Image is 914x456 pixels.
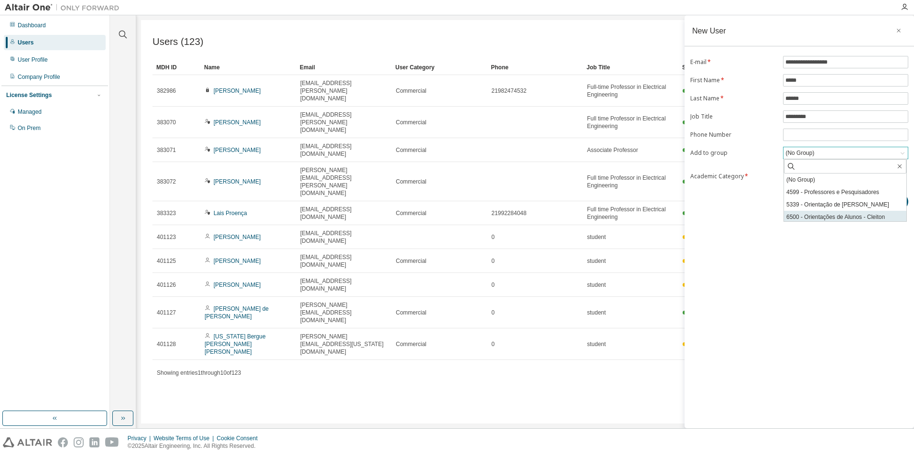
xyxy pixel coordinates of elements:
span: 401123 [157,233,176,241]
span: Commercial [396,178,426,185]
div: Status [682,60,840,75]
span: Full-time Professor in Electrical Engineering [587,83,674,98]
span: 401126 [157,281,176,289]
span: [EMAIL_ADDRESS][DOMAIN_NAME] [300,253,387,269]
a: [PERSON_NAME] de [PERSON_NAME] [205,305,269,320]
a: [PERSON_NAME] [214,119,261,126]
a: [PERSON_NAME] [214,258,261,264]
span: 383072 [157,178,176,185]
span: Commercial [396,119,426,126]
span: student [587,281,606,289]
span: student [587,340,606,348]
a: [US_STATE] Bergue [PERSON_NAME] [PERSON_NAME] [205,333,266,355]
span: Full time Professor in Electrical Engineering [587,206,674,221]
label: Add to group [690,149,777,157]
div: Name [204,60,292,75]
div: User Category [395,60,483,75]
div: User Profile [18,56,48,64]
li: (No Group) [784,174,906,186]
span: [EMAIL_ADDRESS][DOMAIN_NAME] [300,142,387,158]
div: Email [300,60,388,75]
span: Commercial [396,257,426,265]
p: © 2025 Altair Engineering, Inc. All Rights Reserved. [128,442,263,450]
img: youtube.svg [105,437,119,447]
div: On Prem [18,124,41,132]
span: [PERSON_NAME][EMAIL_ADDRESS][DOMAIN_NAME] [300,301,387,324]
span: 383323 [157,209,176,217]
span: [PERSON_NAME][EMAIL_ADDRESS][US_STATE][DOMAIN_NAME] [300,333,387,356]
span: Showing entries 1 through 10 of 123 [157,369,241,376]
span: Commercial [396,87,426,95]
span: 0 [491,233,495,241]
span: [EMAIL_ADDRESS][PERSON_NAME][DOMAIN_NAME] [300,79,387,102]
span: Commercial [396,146,426,154]
span: Commercial [396,209,426,217]
span: Full time Professor in Electrical Engineering [587,115,674,130]
span: 21982474532 [491,87,526,95]
span: 401128 [157,340,176,348]
label: First Name [690,76,777,84]
a: [PERSON_NAME] [214,87,261,94]
img: instagram.svg [74,437,84,447]
span: Users (123) [152,36,204,47]
a: [PERSON_NAME] [214,234,261,240]
div: (No Group) [783,147,908,159]
span: student [587,257,606,265]
span: 0 [491,281,495,289]
a: [PERSON_NAME] [214,178,261,185]
span: Associate Professor [587,146,638,154]
label: Phone Number [690,131,777,139]
span: 0 [491,340,495,348]
a: [PERSON_NAME] [214,147,261,153]
span: [PERSON_NAME][EMAIL_ADDRESS][PERSON_NAME][DOMAIN_NAME] [300,166,387,197]
div: Phone [491,60,579,75]
div: Privacy [128,434,153,442]
li: 5339 - Orientação de [PERSON_NAME] [784,198,906,211]
span: Commercial [396,309,426,316]
span: 382986 [157,87,176,95]
span: 383070 [157,119,176,126]
div: New User [692,27,726,34]
div: MDH ID [156,60,196,75]
span: [EMAIL_ADDRESS][DOMAIN_NAME] [300,277,387,293]
span: [EMAIL_ADDRESS][DOMAIN_NAME] [300,229,387,245]
div: Dashboard [18,22,46,29]
span: 383071 [157,146,176,154]
label: Last Name [690,95,777,102]
img: Altair One [5,3,124,12]
span: student [587,309,606,316]
span: student [587,233,606,241]
span: Commercial [396,340,426,348]
label: E-mail [690,58,777,66]
span: [EMAIL_ADDRESS][DOMAIN_NAME] [300,206,387,221]
label: Academic Category [690,173,777,180]
img: facebook.svg [58,437,68,447]
img: altair_logo.svg [3,437,52,447]
label: Job Title [690,113,777,120]
a: Lais Proença [214,210,247,217]
div: Cookie Consent [217,434,263,442]
span: 0 [491,257,495,265]
span: [EMAIL_ADDRESS][PERSON_NAME][DOMAIN_NAME] [300,111,387,134]
span: 401125 [157,257,176,265]
div: License Settings [6,91,52,99]
a: [PERSON_NAME] [214,282,261,288]
span: 401127 [157,309,176,316]
span: 21992284048 [491,209,526,217]
div: (No Group) [784,148,816,158]
div: Users [18,39,33,46]
div: Website Terms of Use [153,434,217,442]
div: Job Title [587,60,675,75]
span: Full time Professor in Electrical Engineering [587,174,674,189]
div: Managed [18,108,42,116]
img: linkedin.svg [89,437,99,447]
div: Company Profile [18,73,60,81]
span: 0 [491,309,495,316]
li: 4599 - Professores e Pesquisadores [784,186,906,198]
